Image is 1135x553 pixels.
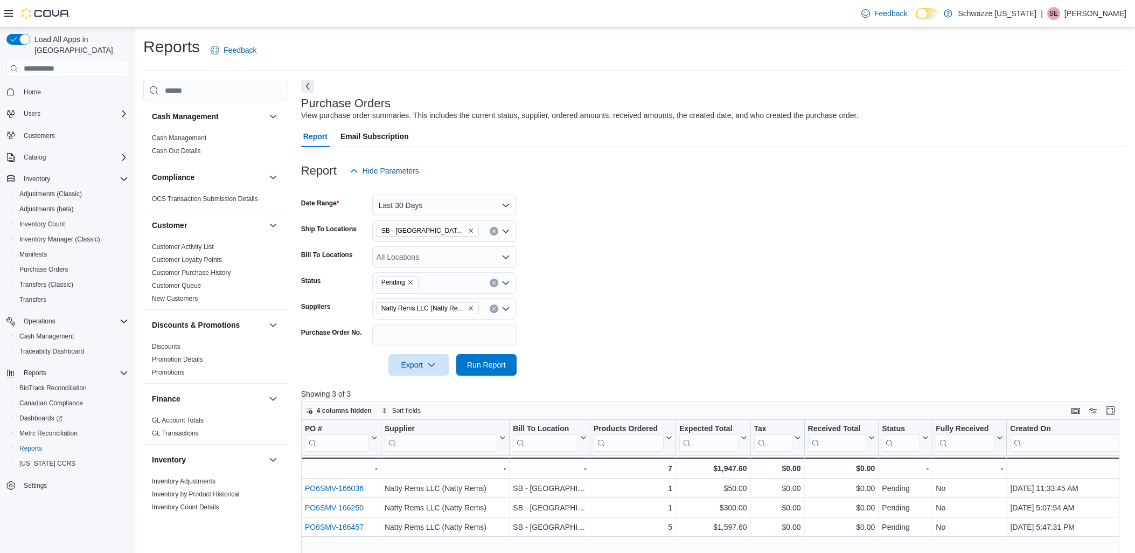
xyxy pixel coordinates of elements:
div: Tax [754,424,792,434]
div: Fully Received [936,424,994,434]
button: Cash Management [267,110,280,123]
span: Dashboards [19,414,62,423]
span: Inventory Manager (Classic) [19,235,100,244]
span: Transfers (Classic) [19,280,73,289]
label: Ship To Locations [301,225,357,233]
button: Received Total [807,424,875,452]
div: Cash Management [143,132,288,162]
div: Received Total [807,424,866,434]
a: Purchase Orders [15,263,73,276]
a: Customer Purchase History [152,269,231,276]
p: Showing 3 of 3 [301,389,1127,399]
button: Run Report [456,354,517,376]
span: Settings [24,481,47,490]
span: Customer Purchase History [152,268,231,277]
span: Transfers [19,295,46,304]
a: New Customers [152,295,198,302]
button: Bill To Location [513,424,587,452]
button: Inventory [2,171,133,186]
a: BioTrack Reconciliation [15,382,91,395]
span: Canadian Compliance [15,397,128,410]
nav: Complex example [6,79,128,521]
button: Last 30 Days [372,195,517,216]
button: Users [19,107,45,120]
span: Customer Queue [152,281,201,290]
a: Home [19,86,45,99]
a: Inventory Adjustments [152,478,215,485]
button: Clear input [490,305,498,313]
button: Compliance [152,172,264,183]
button: Reports [2,365,133,381]
a: Discounts [152,343,180,350]
div: 5 [594,521,672,534]
button: Reports [19,367,51,379]
span: Sort fields [392,406,421,415]
a: Traceabilty Dashboard [15,345,88,358]
span: Manifests [15,248,128,261]
span: Pending [377,276,419,288]
a: Adjustments (Classic) [15,188,86,201]
button: Open list of options [502,305,510,313]
button: Operations [19,315,60,328]
button: Tax [754,424,800,452]
label: Bill To Locations [301,251,353,259]
button: Customer [152,220,264,231]
div: [DATE] 5:47:31 PM [1010,521,1130,534]
span: Washington CCRS [15,457,128,470]
span: Natty Rems LLC (Natty Rems) [381,303,465,314]
span: Dark Mode [916,19,916,20]
div: SB - [GEOGRAPHIC_DATA][PERSON_NAME] [513,521,587,534]
a: PO6SMV-166036 [305,484,364,493]
a: Cash Out Details [152,147,201,155]
div: Products Ordered [594,424,664,434]
span: Users [24,109,40,118]
span: Adjustments (Classic) [19,190,82,198]
span: OCS Transaction Submission Details [152,195,258,203]
span: Purchase Orders [19,265,68,274]
div: $0.00 [754,462,800,475]
h3: Compliance [152,172,194,183]
a: Customer Activity List [152,243,214,251]
div: SB - [GEOGRAPHIC_DATA][PERSON_NAME] [513,482,587,495]
button: Clear input [490,227,498,236]
span: Cash Management [15,330,128,343]
button: Enter fullscreen [1104,404,1117,417]
button: Fully Received [936,424,1003,452]
h3: Inventory [152,454,186,465]
span: Canadian Compliance [19,399,83,407]
div: Bill To Location [513,424,578,452]
div: $50.00 [679,482,747,495]
a: GL Account Totals [152,417,204,424]
span: Reports [19,367,128,379]
div: Pending [882,482,929,495]
button: [US_STATE] CCRS [11,456,133,471]
button: Finance [152,393,264,404]
span: Metrc Reconciliation [19,429,78,438]
span: [US_STATE] CCRS [19,459,75,468]
span: Pending [381,277,405,288]
button: Operations [2,314,133,329]
label: Date Range [301,199,339,208]
div: View purchase order summaries. This includes the current status, supplier, ordered amounts, recei... [301,110,859,121]
button: Clear input [490,279,498,287]
button: Export [388,354,449,376]
span: Run Report [467,360,506,370]
h3: Cash Management [152,111,219,122]
button: Customer [267,219,280,232]
a: PO6SMV-166250 [305,503,364,512]
div: No [936,501,1003,514]
span: GL Transactions [152,429,199,438]
span: Adjustments (beta) [15,203,128,216]
span: Load All Apps in [GEOGRAPHIC_DATA] [30,34,128,56]
button: Traceabilty Dashboard [11,344,133,359]
span: Home [19,85,128,98]
button: Cash Management [152,111,264,122]
button: Sort fields [377,404,425,417]
button: Settings [2,478,133,493]
span: Export [395,354,442,376]
div: - [385,462,506,475]
span: Catalog [19,151,128,164]
button: Hide Parameters [345,160,423,182]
